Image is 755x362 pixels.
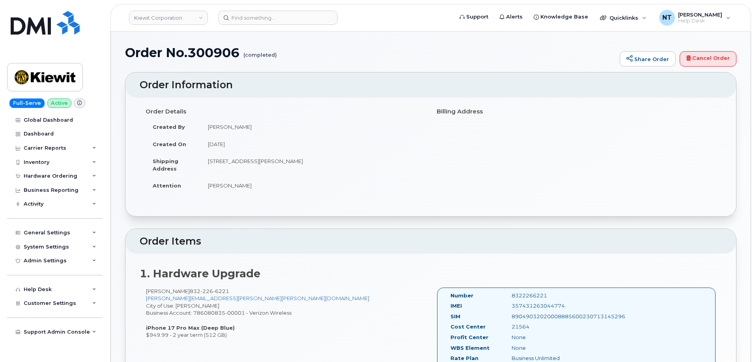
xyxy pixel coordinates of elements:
span: 832 [190,288,229,294]
a: Share Order [620,51,676,67]
strong: 1. Hardware Upgrade [140,267,260,280]
div: 89049032020008885600230713145296 [506,313,592,320]
label: Number [450,292,473,299]
div: 357431263044774 [506,302,592,310]
td: [STREET_ADDRESS][PERSON_NAME] [201,152,425,177]
h4: Billing Address [437,108,716,115]
label: Cost Center [450,323,486,330]
label: IMEI [450,302,462,310]
td: [PERSON_NAME] [201,118,425,136]
strong: iPhone 17 Pro Max (Deep Blue) [146,325,235,331]
div: [PERSON_NAME] City of Use: [PERSON_NAME] Business Account: 786080835-00001 - Verizon Wireless $94... [140,288,431,339]
strong: Attention [153,182,181,189]
strong: Shipping Address [153,158,178,172]
div: 21564 [506,323,592,330]
span: 226 [200,288,213,294]
div: None [506,334,592,341]
div: 8322266221 [506,292,592,299]
label: SIM [450,313,460,320]
strong: Created By [153,124,185,130]
h4: Order Details [146,108,425,115]
small: (completed) [243,46,277,58]
h2: Order Information [140,80,722,91]
label: Rate Plan [450,355,478,362]
strong: Created On [153,141,186,147]
td: [DATE] [201,136,425,153]
label: WBS Element [450,344,490,352]
h2: Order Items [140,236,722,247]
span: 6221 [213,288,229,294]
h1: Order No.300906 [125,46,616,59]
a: Cancel Order [680,51,736,67]
div: None [506,344,592,352]
a: [PERSON_NAME][EMAIL_ADDRESS][PERSON_NAME][PERSON_NAME][DOMAIN_NAME] [146,295,369,301]
label: Profit Center [450,334,488,341]
td: [PERSON_NAME] [201,177,425,194]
